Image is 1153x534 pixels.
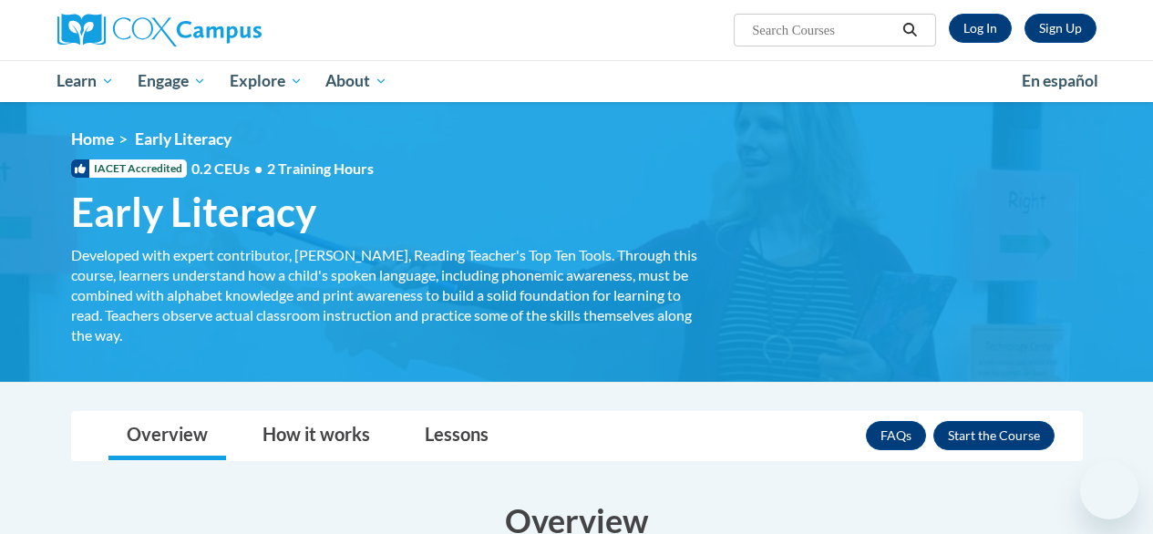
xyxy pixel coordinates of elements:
a: Explore [218,60,314,102]
span: 2 Training Hours [267,159,374,177]
a: About [314,60,399,102]
span: • [254,159,263,177]
div: Main menu [44,60,1110,102]
a: En español [1010,62,1110,100]
a: Log In [949,14,1012,43]
img: Cox Campus [57,14,262,46]
a: Lessons [407,412,507,460]
div: Developed with expert contributor, [PERSON_NAME], Reading Teacher's Top Ten Tools. Through this c... [71,245,700,345]
span: Explore [230,70,303,92]
span: IACET Accredited [71,159,187,178]
span: Early Literacy [135,129,232,149]
a: Engage [126,60,218,102]
a: Register [1024,14,1096,43]
iframe: Button to launch messaging window [1080,461,1138,519]
a: Learn [46,60,127,102]
input: Search Courses [750,19,896,41]
a: Home [71,129,114,149]
a: Overview [108,412,226,460]
a: FAQs [866,421,926,450]
span: About [325,70,387,92]
a: How it works [244,412,388,460]
span: Early Literacy [71,188,316,236]
button: Search [896,19,923,41]
span: 0.2 CEUs [191,159,374,179]
button: Enroll [933,421,1055,450]
span: En español [1022,71,1098,90]
span: Learn [57,70,114,92]
a: Cox Campus [57,14,386,46]
span: Engage [138,70,206,92]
